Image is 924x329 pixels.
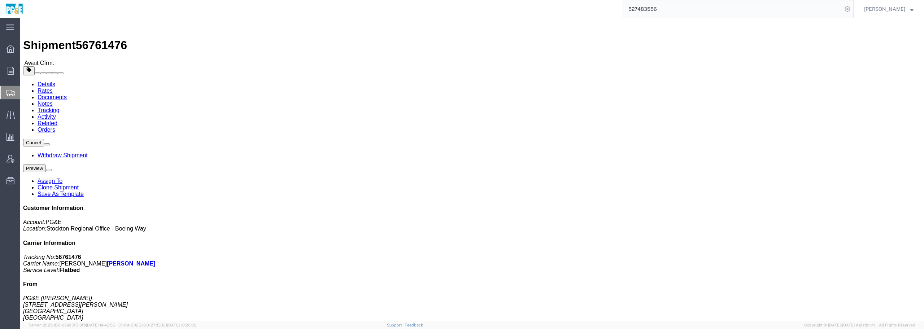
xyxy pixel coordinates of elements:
[86,323,115,327] span: [DATE] 14:43:55
[387,323,405,327] a: Support
[864,5,914,13] button: [PERSON_NAME]
[118,323,196,327] span: Client: 2025.18.0-27d3021
[20,18,924,321] iframe: FS Legacy Container
[864,5,905,13] span: Wendy Hetrick
[405,323,423,327] a: Feedback
[5,4,23,14] img: logo
[804,322,915,328] span: Copyright © [DATE]-[DATE] Agistix Inc., All Rights Reserved
[167,323,196,327] span: [DATE] 10:20:09
[623,0,842,18] input: Search for shipment number, reference number
[29,323,115,327] span: Server: 2025.18.0-c7ad5f513fb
